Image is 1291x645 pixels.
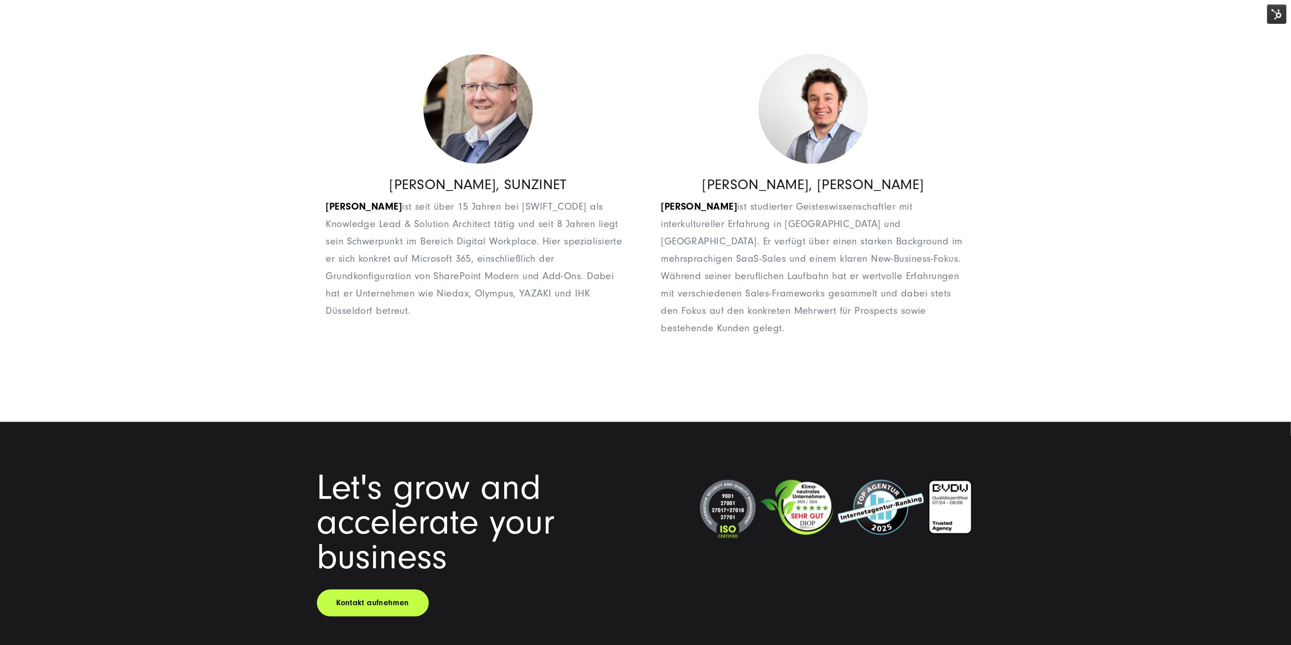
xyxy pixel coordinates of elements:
img: Lars Pflugmacher - Knowledge Lead & Solution Architect - SUNZINET [423,54,533,164]
img: Klimaneutrales Unternehmen SUNZINET GmbH [760,480,833,535]
img: BVDW-Zertifizierung-Weiß [928,480,972,534]
img: Spieker (1) [759,54,868,164]
p: ist studierter Geisteswissenschaftler mit interkultureller Erfahrung in [GEOGRAPHIC_DATA] und [GE... [661,198,965,338]
img: ISO-Siegel_2024_dunkel [700,480,756,539]
img: HubSpot Tools-Menüschalter [1267,5,1286,24]
h4: [PERSON_NAME], [PERSON_NAME] [661,176,965,194]
img: Top Internetagentur und Full Service Digitalagentur SUNZINET - 2024 [838,480,924,535]
strong: [PERSON_NAME] [661,201,738,213]
span: Let's grow and accelerate your business [317,468,555,578]
h4: [PERSON_NAME], SUNZINET [326,176,630,194]
div: ist seit über 15 Jahren bei [SWIFT_CODE] als Knowledge Lead & Solution Architect tätig und seit 8... [326,198,630,320]
strong: [PERSON_NAME] [326,201,402,213]
a: Kontakt aufnehmen [317,590,429,617]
